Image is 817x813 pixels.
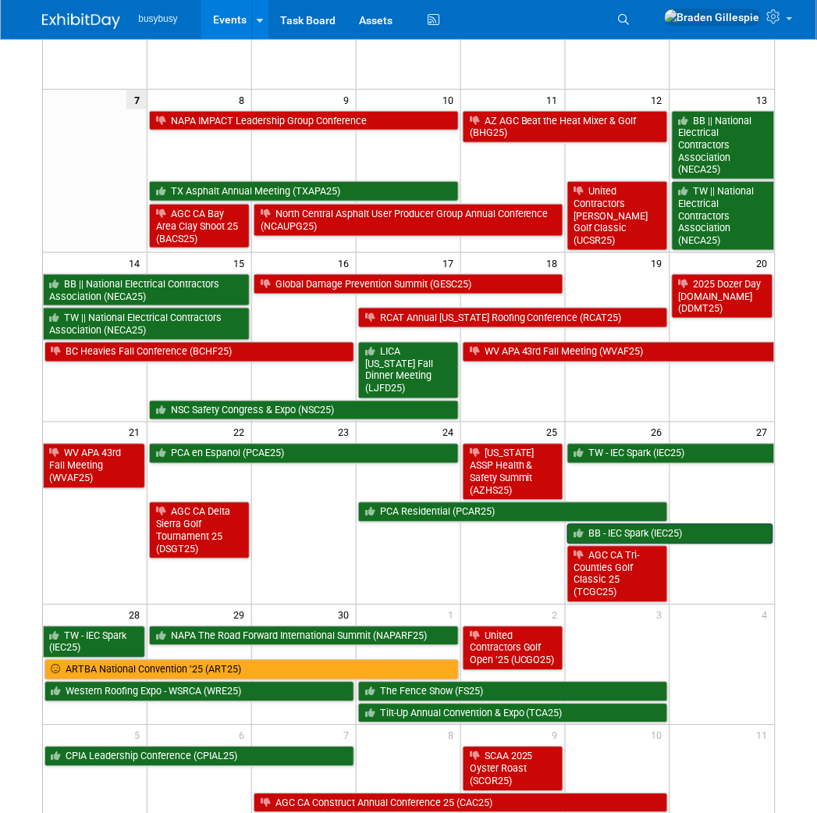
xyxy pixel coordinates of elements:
span: 9 [342,90,356,109]
a: BB - IEC Spark (IEC25) [567,524,773,544]
a: NAPA IMPACT Leadership Group Conference [149,111,459,131]
a: Tilt-Up Annual Convention & Expo (TCA25) [358,704,668,724]
span: 19 [650,253,670,273]
a: ARTBA National Convention ’25 (ART25) [44,660,460,680]
a: PCA en Espanol (PCAE25) [149,444,459,464]
span: 30 [336,605,356,625]
a: TW - IEC Spark (IEC25) [43,626,146,658]
a: CPIA Leadership Conference (CPIAL25) [44,747,355,767]
img: Braden Gillespie [664,9,761,26]
a: Global Damage Prevention Summit (GESC25) [254,274,563,294]
span: busybusy [139,13,178,24]
span: 13 [755,90,775,109]
span: 11 [545,90,565,109]
a: BB || National Electrical Contractors Association (NECA25) [43,274,250,306]
span: 3 [655,605,670,625]
a: United Contractors Golf Open ’25 (UCGO25) [463,626,563,671]
a: AGC CA Delta Sierra Golf Tournament 25 (DSGT25) [149,502,250,559]
span: 20 [755,253,775,273]
span: 10 [650,726,670,745]
span: 18 [545,253,565,273]
span: 15 [232,253,251,273]
span: 4 [761,605,775,625]
a: AGC CA Bay Area Clay Shoot 25 (BACS25) [149,204,250,248]
img: ExhibitDay [42,13,120,29]
span: 5 [133,726,147,745]
a: Western Roofing Expo - WSRCA (WRE25) [44,682,355,702]
a: PCA Residential (PCAR25) [358,502,668,522]
a: North Central Asphalt User Producer Group Annual Conference (NCAUPG25) [254,204,563,236]
a: AZ AGC Beat the Heat Mixer & Golf (BHG25) [463,111,668,143]
span: 22 [232,423,251,442]
a: NAPA The Road Forward International Summit (NAPARF25) [149,626,459,647]
span: 29 [232,605,251,625]
span: 28 [127,605,147,625]
span: 26 [650,423,670,442]
a: TX Asphalt Annual Meeting (TXAPA25) [149,181,459,201]
a: TW || National Electrical Contractors Association (NECA25) [672,181,775,251]
a: WV APA 43rd Fall Meeting (WVAF25) [43,444,146,488]
a: LICA [US_STATE] Fall Dinner Meeting (LJFD25) [358,342,459,399]
a: 2025 Dozer Day [DOMAIN_NAME] (DDMT25) [672,274,773,319]
span: 12 [650,90,670,109]
a: TW - IEC Spark (IEC25) [567,444,775,464]
span: 24 [441,423,460,442]
span: 23 [336,423,356,442]
span: 17 [441,253,460,273]
a: RCAT Annual [US_STATE] Roofing Conference (RCAT25) [358,308,668,328]
span: 7 [342,726,356,745]
span: 16 [336,253,356,273]
span: 27 [755,423,775,442]
span: 2 [551,605,565,625]
span: 1 [446,605,460,625]
span: 11 [755,726,775,745]
a: WV APA 43rd Fall Meeting (WVAF25) [463,342,775,362]
span: 25 [545,423,565,442]
a: AGC CA Tri-Counties Golf Classic 25 (TCGC25) [567,546,668,603]
span: 8 [446,726,460,745]
a: BB || National Electrical Contractors Association (NECA25) [672,111,775,180]
span: 9 [551,726,565,745]
span: 8 [237,90,251,109]
a: [US_STATE] ASSP Health & Safety Summit (AZHS25) [463,444,563,501]
a: NSC Safety Congress & Expo (NSC25) [149,401,459,421]
a: BC Heavies Fall Conference (BCHF25) [44,342,355,362]
span: 10 [441,90,460,109]
a: SCAA 2025 Oyster Roast (SCOR25) [463,747,563,791]
a: The Fence Show (FS25) [358,682,668,702]
span: 21 [127,423,147,442]
span: 6 [237,726,251,745]
span: 14 [127,253,147,273]
span: 7 [126,90,147,109]
a: United Contractors [PERSON_NAME] Golf Classic (UCSR25) [567,181,668,251]
a: TW || National Electrical Contractors Association (NECA25) [43,308,250,340]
